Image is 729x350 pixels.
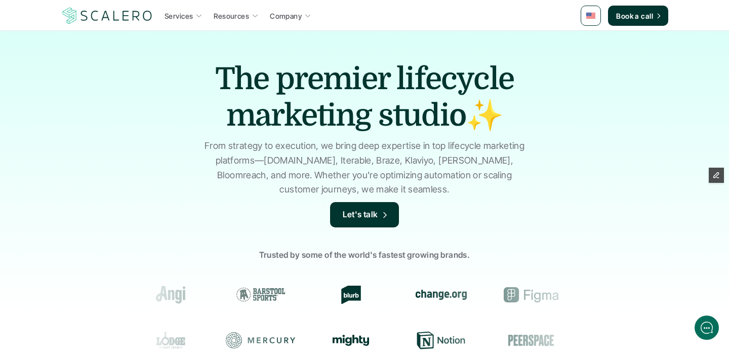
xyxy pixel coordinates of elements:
a: Let's talk [330,202,399,227]
div: Mercury [213,331,283,349]
tspan: GIF [161,278,169,283]
div: change.org [389,286,459,304]
div: Barstool [209,286,279,304]
img: Scalero company logo [61,6,154,25]
p: Resources [214,11,249,21]
p: Book a call [616,11,653,21]
div: Peerspace [483,331,553,349]
button: Edit Framer Content [709,168,724,183]
a: Book a call [608,6,668,26]
div: [PERSON_NAME]Back [DATE] [30,7,190,26]
div: [PERSON_NAME] [38,7,105,18]
span: We run on Gist [85,255,128,262]
div: Blurb [299,286,369,304]
div: Back [DATE] [38,20,105,26]
g: /> [158,276,172,284]
img: Groome [580,289,629,301]
p: Let's talk [343,208,378,221]
div: Resy [574,331,643,349]
button: />GIF [154,266,176,295]
div: Figma [479,286,549,304]
h1: The premier lifecycle marketing studio✨ [187,61,542,134]
div: Notion [393,331,463,349]
div: Lodge Cast Iron [123,331,193,349]
div: Angi [119,286,189,304]
p: From strategy to execution, we bring deep expertise in top lifecycle marketing platforms—[DOMAIN_... [200,139,529,197]
p: Services [165,11,193,21]
a: Scalero company logo [61,7,154,25]
div: Mighty Networks [303,335,373,346]
p: Company [270,11,302,21]
iframe: gist-messenger-bubble-iframe [695,316,719,340]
